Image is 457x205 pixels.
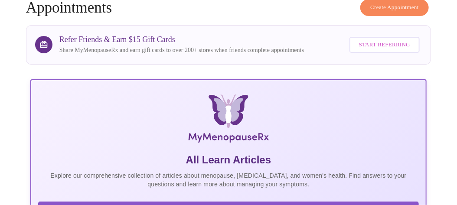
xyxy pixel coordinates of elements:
[38,171,419,189] p: Explore our comprehensive collection of articles about menopause, [MEDICAL_DATA], and women's hea...
[59,46,304,55] p: Share MyMenopauseRx and earn gift cards to over 200+ stores when friends complete appointments
[59,35,304,44] h3: Refer Friends & Earn $15 Gift Cards
[370,3,419,13] span: Create Appointment
[98,94,359,146] img: MyMenopauseRx Logo
[38,153,419,167] h5: All Learn Articles
[359,40,410,50] span: Start Referring
[349,37,420,53] button: Start Referring
[347,33,422,57] a: Start Referring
